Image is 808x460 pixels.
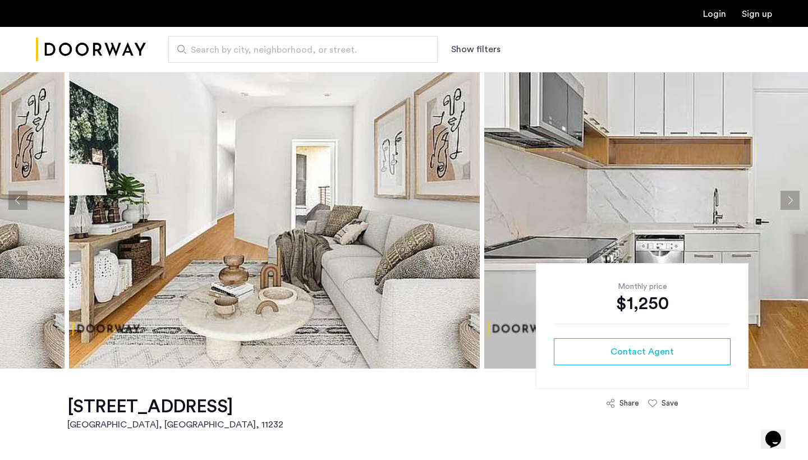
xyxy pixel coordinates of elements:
span: Search by city, neighborhood, or street. [191,43,406,57]
img: apartment [69,32,480,369]
input: Apartment Search [168,36,438,63]
a: Login [703,10,726,19]
img: logo [36,29,146,71]
button: Show or hide filters [451,43,501,56]
div: Share [619,398,639,409]
div: Save [662,398,678,409]
a: Registration [742,10,772,19]
h1: [STREET_ADDRESS] [67,395,283,418]
button: Next apartment [781,191,800,210]
a: Cazamio Logo [36,29,146,71]
a: [STREET_ADDRESS][GEOGRAPHIC_DATA], [GEOGRAPHIC_DATA], 11232 [67,395,283,431]
h2: [GEOGRAPHIC_DATA], [GEOGRAPHIC_DATA] , 11232 [67,418,283,431]
button: button [554,338,731,365]
span: Contact Agent [610,345,674,358]
div: Monthly price [554,281,731,292]
iframe: chat widget [761,415,797,449]
button: Previous apartment [8,191,27,210]
div: $1,250 [554,292,731,315]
